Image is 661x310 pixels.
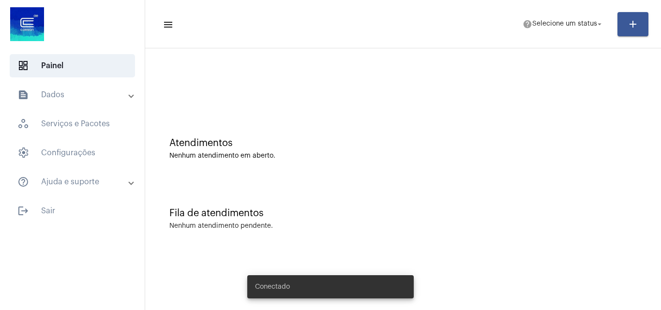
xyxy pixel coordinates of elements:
span: Serviços e Pacotes [10,112,135,135]
mat-expansion-panel-header: sidenav iconAjuda e suporte [6,170,145,193]
div: Nenhum atendimento em aberto. [169,152,637,160]
span: sidenav icon [17,147,29,159]
mat-expansion-panel-header: sidenav iconDados [6,83,145,106]
img: d4669ae0-8c07-2337-4f67-34b0df7f5ae4.jpeg [8,5,46,44]
span: sidenav icon [17,118,29,130]
span: Sair [10,199,135,222]
mat-icon: add [627,18,639,30]
mat-panel-title: Ajuda e suporte [17,176,129,188]
mat-icon: arrow_drop_down [595,20,604,29]
span: Painel [10,54,135,77]
mat-icon: help [523,19,532,29]
div: Nenhum atendimento pendente. [169,222,273,230]
span: Configurações [10,141,135,164]
div: Fila de atendimentos [169,208,637,219]
button: Selecione um status [517,15,610,34]
span: Conectado [255,282,290,292]
mat-panel-title: Dados [17,89,129,101]
mat-icon: sidenav icon [17,205,29,217]
mat-icon: sidenav icon [163,19,172,30]
mat-icon: sidenav icon [17,89,29,101]
mat-icon: sidenav icon [17,176,29,188]
div: Atendimentos [169,138,637,148]
span: Selecione um status [532,21,597,28]
span: sidenav icon [17,60,29,72]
